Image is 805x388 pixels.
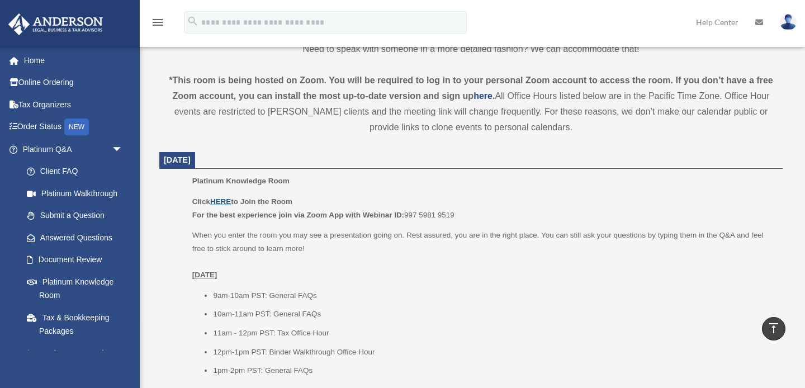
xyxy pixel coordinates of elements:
li: 10am-11am PST: General FAQs [213,307,775,321]
a: menu [151,20,164,29]
strong: . [493,91,495,101]
a: Platinum Walkthrough [16,182,140,205]
a: here [473,91,493,101]
i: search [187,15,199,27]
span: arrow_drop_down [112,138,134,161]
a: Land Trust & Deed Forum [16,342,140,378]
div: All Office Hours listed below are in the Pacific Time Zone. Office Hour events are restricted to ... [159,73,783,135]
a: vertical_align_top [762,317,785,340]
i: menu [151,16,164,29]
div: NEW [64,119,89,135]
a: Online Ordering [8,72,140,94]
img: User Pic [780,14,797,30]
li: 11am - 12pm PST: Tax Office Hour [213,327,775,340]
li: 12pm-1pm PST: Binder Walkthrough Office Hour [213,346,775,359]
b: For the best experience join via Zoom App with Webinar ID: [192,211,404,219]
a: Tax Organizers [8,93,140,116]
a: Answered Questions [16,226,140,249]
img: Anderson Advisors Platinum Portal [5,13,106,35]
i: vertical_align_top [767,321,780,335]
p: Need to speak with someone in a more detailed fashion? We can accommodate that! [159,41,783,57]
li: 1pm-2pm PST: General FAQs [213,364,775,377]
a: Client FAQ [16,160,140,183]
a: Tax & Bookkeeping Packages [16,306,140,342]
b: Click to Join the Room [192,197,292,206]
li: 9am-10am PST: General FAQs [213,289,775,302]
span: Platinum Knowledge Room [192,177,290,185]
a: HERE [210,197,231,206]
span: [DATE] [164,155,191,164]
a: Submit a Question [16,205,140,227]
a: Order StatusNEW [8,116,140,139]
a: Platinum Q&Aarrow_drop_down [8,138,140,160]
a: Home [8,49,140,72]
a: Platinum Knowledge Room [16,271,134,306]
p: 997 5981 9519 [192,195,775,221]
a: Document Review [16,249,140,271]
strong: *This room is being hosted on Zoom. You will be required to log in to your personal Zoom account ... [169,75,773,101]
u: [DATE] [192,271,217,279]
p: When you enter the room you may see a presentation going on. Rest assured, you are in the right p... [192,229,775,281]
